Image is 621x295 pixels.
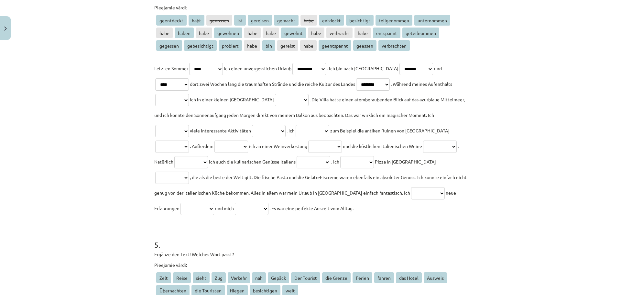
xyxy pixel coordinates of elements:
span: ich auch die kulinarischen Genüsse Italiens [209,159,296,165]
span: . Die Villa hatte einen atemberaubenden Blick auf das azurblaue Mittelmeer, und ich konnte den So... [154,96,465,118]
span: Verkehr [228,272,250,283]
span: fahren [374,272,394,283]
span: geentdeckt [156,15,187,26]
span: dort zwei Wochen lang die traumhaften Strände und die reiche Kultur des Landes [190,81,355,87]
span: . Außerdem [190,143,213,149]
span: , die als die beste der Welt gilt. Die frische Pasta und die Gelato-Eiscreme waren ebenfalls ein ... [154,174,467,196]
span: habe [263,28,279,38]
span: Ferien [353,272,372,283]
span: habe [244,40,260,51]
span: . Es war eine perfekte Auszeit vom Alltag. [269,205,354,211]
span: Der Tourist [291,272,320,283]
span: ist [234,15,246,26]
img: icon-close-lesson-0947bae3869378f0d4975bcd49f059093ad1ed9edebbc8119c70593378902aed.svg [4,27,7,31]
span: . Ich [331,159,339,165]
span: genossen [206,15,232,26]
span: verbracht [326,28,353,38]
span: habe [354,28,371,38]
span: habe [156,28,173,38]
span: bin [262,40,275,51]
span: habe [196,28,212,38]
span: . Ich bin nach [GEOGRAPHIC_DATA] [327,65,398,71]
p: Ergänze den Text! Welches Wort passt? [154,251,467,258]
span: habt [189,15,204,26]
span: gewohnt [281,28,306,38]
span: ich in einer kleinen [GEOGRAPHIC_DATA] [190,96,274,102]
span: habe [244,28,261,38]
span: gegessen [156,40,182,51]
span: Gepäck [268,272,289,283]
span: geentspannt [319,40,351,51]
span: entspannt [373,28,400,38]
span: . Während meines Aufenthalts [391,81,452,87]
span: unternommen [414,15,450,26]
span: haben [175,28,194,38]
span: habe [300,15,317,26]
span: Ausweis [424,272,447,283]
span: und [434,65,442,71]
span: das Hotel [396,272,422,283]
span: und mich [215,205,234,211]
p: Pieejamie vārdi: [154,262,467,268]
span: gewohnen [214,28,242,38]
span: viele interessante Aktivitäten [190,128,251,133]
span: habe [308,28,324,38]
span: Zug [212,272,226,283]
span: und die köstlichen italienischen Weine [343,143,422,149]
h1: 5 . [154,229,467,249]
span: verbrachten [378,40,410,51]
span: . Ich [287,128,295,133]
span: teilgenommen [376,15,412,26]
span: nah [252,272,266,283]
span: Pizza in [GEOGRAPHIC_DATA] [375,159,436,165]
span: entdeckt [319,15,344,26]
span: gereist [277,40,298,51]
span: die Grenze [322,272,351,283]
span: Zelt [156,272,171,283]
span: gereisen [248,15,272,26]
p: Pieejamie vārdi: [154,4,467,11]
span: gemacht [274,15,299,26]
span: gebesichtigt [184,40,217,51]
span: Reise [173,272,191,283]
span: probiert [219,40,242,51]
span: geteilnommen [402,28,439,38]
span: zum Beispiel die antiken Ruinen von [GEOGRAPHIC_DATA] [330,128,450,133]
span: Letzten Sommer [154,65,188,71]
span: ich an einer Weinverkostung [249,143,307,149]
span: ich einen unvergesslichen Urlaub [224,65,291,71]
span: besichtigt [346,15,374,26]
span: sieht [193,272,210,283]
span: habe [300,40,317,51]
span: geessen [353,40,376,51]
